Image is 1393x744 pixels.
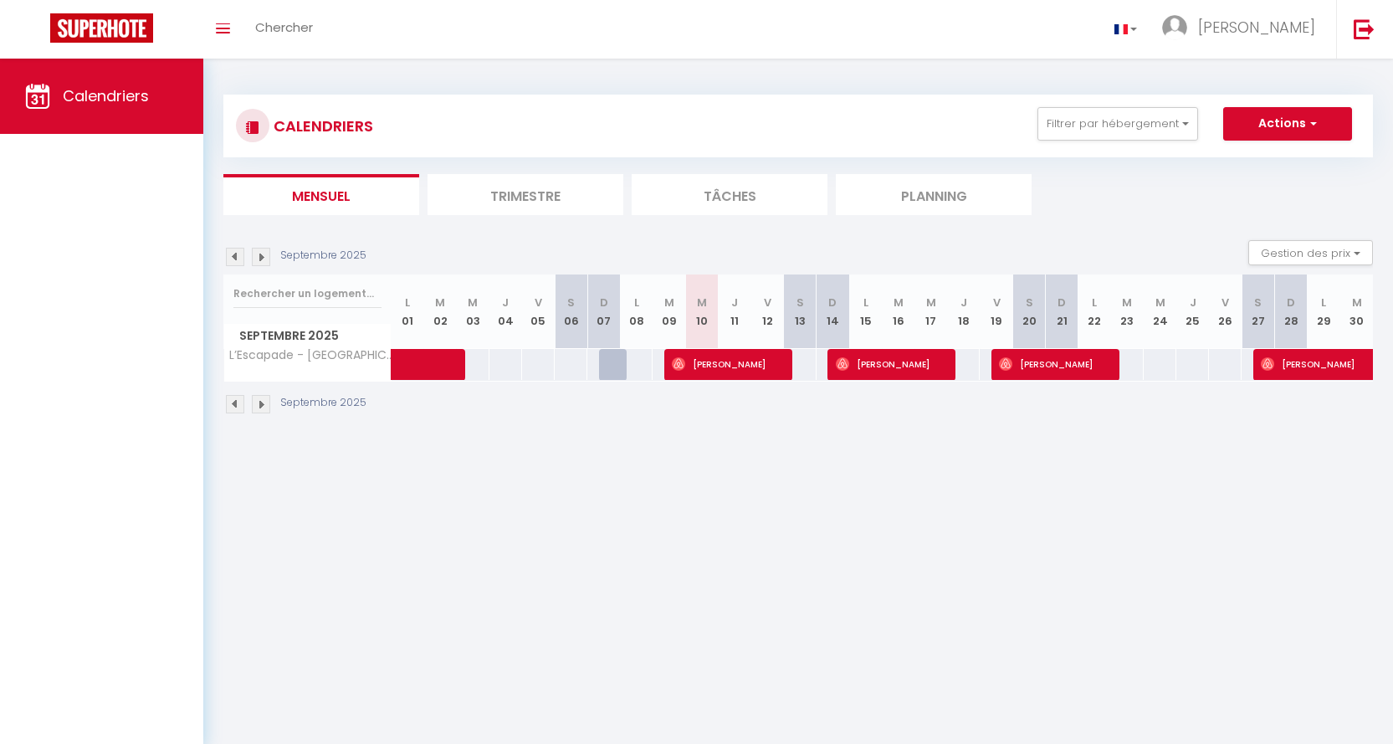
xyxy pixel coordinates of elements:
abbr: M [664,295,674,310]
abbr: M [926,295,936,310]
li: Tâches [632,174,827,215]
p: Septembre 2025 [280,248,366,264]
abbr: V [993,295,1001,310]
abbr: D [1287,295,1295,310]
abbr: J [1190,295,1196,310]
th: 28 [1274,275,1307,349]
th: 01 [392,275,424,349]
abbr: D [600,295,608,310]
th: 10 [685,275,718,349]
abbr: L [1092,295,1097,310]
h3: CALENDRIERS [269,107,373,145]
th: 15 [849,275,882,349]
button: Filtrer par hébergement [1037,107,1198,141]
th: 13 [784,275,817,349]
button: Ouvrir le widget de chat LiveChat [13,7,64,57]
abbr: M [1352,295,1362,310]
button: Gestion des prix [1248,240,1373,265]
abbr: M [1122,295,1132,310]
abbr: V [535,295,542,310]
abbr: L [863,295,868,310]
abbr: M [468,295,478,310]
th: 16 [882,275,914,349]
abbr: J [960,295,967,310]
th: 11 [719,275,751,349]
span: [PERSON_NAME] [999,348,1108,380]
abbr: J [731,295,738,310]
abbr: M [1155,295,1165,310]
img: logout [1354,18,1375,39]
li: Mensuel [223,174,419,215]
li: Planning [836,174,1032,215]
th: 27 [1242,275,1274,349]
th: 23 [1111,275,1144,349]
th: 26 [1209,275,1242,349]
abbr: L [634,295,639,310]
img: ... [1162,15,1187,40]
abbr: S [567,295,575,310]
th: 06 [555,275,587,349]
th: 19 [980,275,1012,349]
th: 20 [1013,275,1046,349]
th: 25 [1176,275,1209,349]
th: 30 [1340,275,1373,349]
abbr: L [405,295,410,310]
abbr: M [697,295,707,310]
abbr: S [1254,295,1262,310]
th: 04 [489,275,522,349]
th: 12 [751,275,784,349]
abbr: L [1321,295,1326,310]
abbr: J [502,295,509,310]
abbr: D [1058,295,1066,310]
th: 08 [620,275,653,349]
span: L’Escapade - [GEOGRAPHIC_DATA] [GEOGRAPHIC_DATA][PERSON_NAME] [227,349,394,362]
th: 03 [457,275,489,349]
span: [PERSON_NAME] [1198,17,1315,38]
th: 18 [947,275,980,349]
p: Septembre 2025 [280,395,366,411]
th: 22 [1078,275,1111,349]
th: 07 [587,275,620,349]
th: 09 [653,275,685,349]
span: [PERSON_NAME] [672,348,781,380]
abbr: M [435,295,445,310]
th: 29 [1308,275,1340,349]
th: 24 [1144,275,1176,349]
img: Super Booking [50,13,153,43]
span: [PERSON_NAME] [836,348,945,380]
abbr: V [1221,295,1229,310]
input: Rechercher un logement... [233,279,382,309]
th: 14 [817,275,849,349]
li: Trimestre [428,174,623,215]
th: 05 [522,275,555,349]
button: Actions [1223,107,1352,141]
abbr: D [828,295,837,310]
span: Chercher [255,18,313,36]
th: 17 [914,275,947,349]
th: 02 [424,275,457,349]
span: Septembre 2025 [224,324,391,348]
span: Calendriers [63,85,149,106]
abbr: V [764,295,771,310]
abbr: S [1026,295,1033,310]
abbr: S [796,295,804,310]
th: 21 [1046,275,1078,349]
abbr: M [894,295,904,310]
